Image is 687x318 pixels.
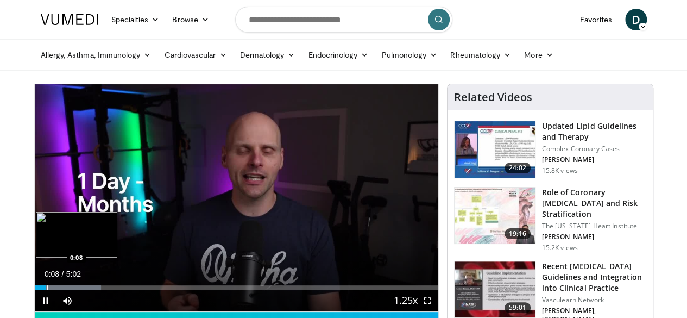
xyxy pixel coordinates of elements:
a: D [625,9,647,30]
img: 87825f19-cf4c-4b91-bba1-ce218758c6bb.150x105_q85_crop-smart_upscale.jpg [455,261,535,318]
a: Pulmonology [375,44,444,66]
p: [PERSON_NAME] [542,155,646,164]
h3: Role of Coronary [MEDICAL_DATA] and Risk Stratification [542,187,646,220]
button: Mute [56,290,78,311]
a: Specialties [105,9,166,30]
img: 1efa8c99-7b8a-4ab5-a569-1c219ae7bd2c.150x105_q85_crop-smart_upscale.jpg [455,188,535,244]
a: Allergy, Asthma, Immunology [34,44,158,66]
a: 24:02 Updated Lipid Guidelines and Therapy Complex Coronary Cases [PERSON_NAME] 15.8K views [454,121,646,178]
div: Progress Bar [35,285,438,290]
a: 19:16 Role of Coronary [MEDICAL_DATA] and Risk Stratification The [US_STATE] Heart Institute [PER... [454,187,646,252]
a: Cardiovascular [157,44,233,66]
a: Rheumatology [444,44,518,66]
a: Dermatology [234,44,302,66]
span: 59:01 [505,302,531,313]
span: / [62,270,64,278]
h3: Updated Lipid Guidelines and Therapy [542,121,646,142]
button: Fullscreen [417,290,438,311]
a: Endocrinology [301,44,375,66]
span: 24:02 [505,163,531,173]
p: Vasculearn Network [542,296,646,304]
img: image.jpeg [36,212,117,258]
img: VuMedi Logo [41,14,98,25]
button: Pause [35,290,56,311]
a: Favorites [573,9,619,30]
p: The [US_STATE] Heart Institute [542,222,646,230]
p: Complex Coronary Cases [542,145,646,153]
a: Browse [166,9,216,30]
a: More [518,44,559,66]
p: [PERSON_NAME] [542,233,646,241]
p: 15.8K views [542,166,578,175]
img: 77f671eb-9394-4acc-bc78-a9f077f94e00.150x105_q85_crop-smart_upscale.jpg [455,121,535,178]
span: 5:02 [66,270,81,278]
input: Search topics, interventions [235,7,452,33]
video-js: Video Player [35,84,438,312]
span: 19:16 [505,228,531,239]
h3: Recent [MEDICAL_DATA] Guidelines and Integration into Clinical Practice [542,261,646,294]
span: 0:08 [45,270,59,278]
h4: Related Videos [454,91,532,104]
button: Playback Rate [395,290,417,311]
p: 15.2K views [542,244,578,252]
